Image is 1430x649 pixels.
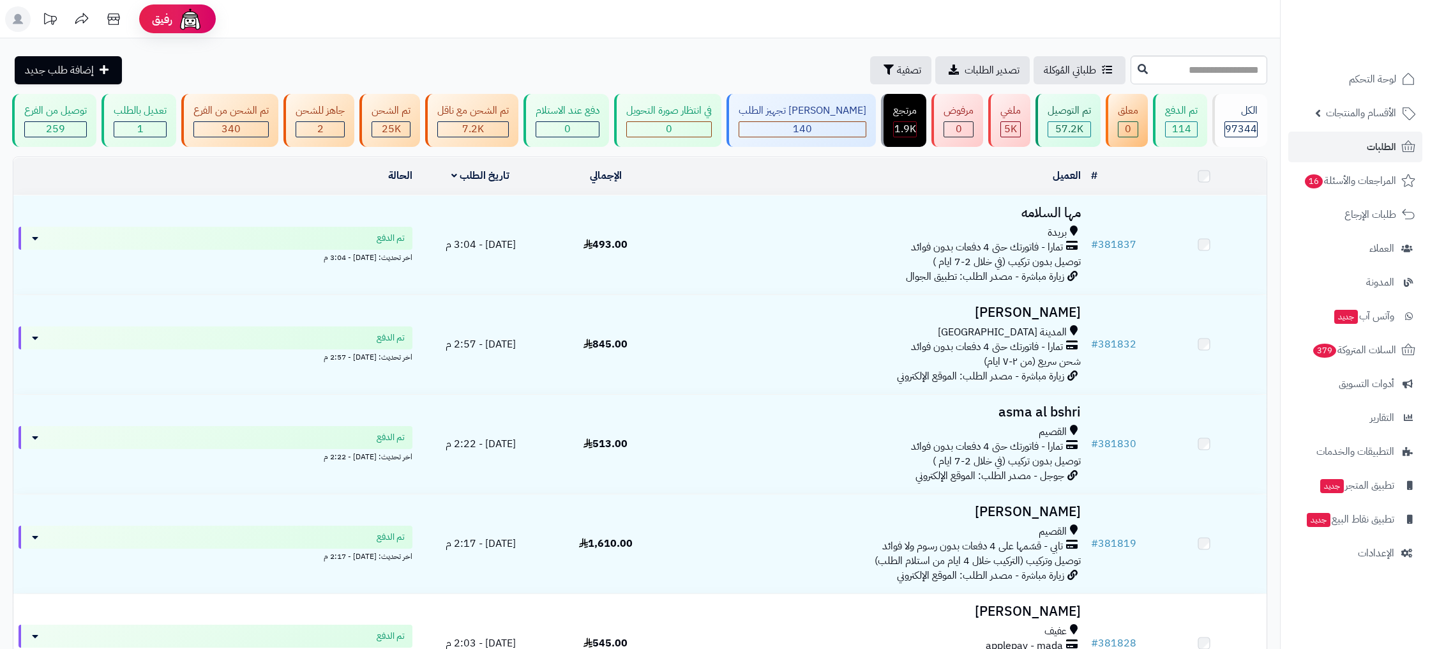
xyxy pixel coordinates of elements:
span: # [1091,237,1098,252]
div: 57200 [1048,122,1090,137]
a: الكل97344 [1210,94,1270,147]
span: تابي - قسّمها على 4 دفعات بدون رسوم ولا فوائد [882,539,1063,554]
a: تطبيق نقاط البيعجديد [1288,504,1422,535]
a: التطبيقات والخدمات [1288,436,1422,467]
span: شحن سريع (من ٢-٧ ايام) [984,354,1081,369]
div: 24988 [372,122,410,137]
div: 7222 [438,122,508,137]
div: 0 [944,122,973,137]
span: 845.00 [583,337,628,352]
div: اخر تحديث: [DATE] - 3:04 م [19,250,412,263]
span: تم الدفع [377,332,405,344]
span: الطلبات [1367,138,1396,156]
span: # [1091,337,1098,352]
span: بريدة [1048,225,1067,240]
div: 5009 [1001,122,1020,137]
span: تصدير الطلبات [965,63,1020,78]
a: مرفوض 0 [929,94,986,147]
span: المدينة [GEOGRAPHIC_DATA] [938,325,1067,340]
a: الإعدادات [1288,538,1422,569]
div: اخر تحديث: [DATE] - 2:57 م [19,349,412,363]
a: تم الشحن مع ناقل 7.2K [423,94,521,147]
span: إضافة طلب جديد [25,63,94,78]
a: الطلبات [1288,132,1422,162]
div: مرتجع [893,103,917,118]
span: [DATE] - 3:04 م [446,237,516,252]
a: ملغي 5K [986,94,1033,147]
span: 5K [1004,121,1017,137]
a: تاريخ الطلب [451,168,509,183]
div: 1 [114,122,166,137]
span: السلات المتروكة [1312,341,1396,359]
span: 0 [1125,121,1131,137]
span: 97344 [1225,121,1257,137]
a: وآتس آبجديد [1288,301,1422,332]
span: المدونة [1366,273,1394,291]
img: logo-2.png [1343,33,1418,59]
span: جوجل - مصدر الطلب: الموقع الإلكتروني [915,468,1064,484]
span: الإعدادات [1358,544,1394,562]
span: 340 [222,121,241,137]
span: القصيم [1039,524,1067,539]
span: العملاء [1369,240,1394,257]
a: دفع عند الاستلام 0 [521,94,612,147]
div: معلق [1118,103,1138,118]
a: التقارير [1288,402,1422,433]
a: مرتجع 1.9K [878,94,929,147]
span: 140 [793,121,812,137]
span: جديد [1307,513,1330,527]
a: #381819 [1091,536,1136,551]
a: العملاء [1288,233,1422,264]
a: # [1091,168,1097,183]
div: اخر تحديث: [DATE] - 2:17 م [19,549,412,562]
span: التطبيقات والخدمات [1316,443,1394,461]
a: العميل [1053,168,1081,183]
span: رفيق [152,11,172,27]
h3: asma al bshri [674,405,1081,420]
div: 0 [627,122,711,137]
a: تصدير الطلبات [935,56,1030,84]
span: القصيم [1039,425,1067,439]
span: 0 [956,121,962,137]
div: مرفوض [944,103,974,118]
div: تعديل بالطلب [114,103,167,118]
a: معلق 0 [1103,94,1150,147]
span: 57.2K [1055,121,1083,137]
button: تصفية [870,56,931,84]
div: اخر تحديث: [DATE] - 2:22 م [19,449,412,462]
div: الكل [1224,103,1258,118]
span: الأقسام والمنتجات [1326,104,1396,122]
span: طلبات الإرجاع [1344,206,1396,224]
div: تم الشحن مع ناقل [437,103,509,118]
div: 2 [296,122,344,137]
span: طلباتي المُوكلة [1044,63,1096,78]
span: عفيف [1044,624,1067,639]
span: 0 [564,121,571,137]
a: #381832 [1091,337,1136,352]
div: [PERSON_NAME] تجهيز الطلب [739,103,866,118]
div: 140 [739,122,866,137]
h3: [PERSON_NAME] [674,505,1081,519]
span: تصفية [897,63,921,78]
span: توصيل بدون تركيب (في خلال 2-7 ايام ) [933,254,1081,270]
span: 1,610.00 [579,536,633,551]
h3: [PERSON_NAME] [674,604,1081,619]
a: تحديثات المنصة [34,6,66,35]
span: تمارا - فاتورتك حتى 4 دفعات بدون فوائد [911,340,1063,355]
span: 7.2K [462,121,484,137]
div: تم الشحن [372,103,410,118]
span: تطبيق المتجر [1319,477,1394,494]
span: 114 [1172,121,1191,137]
a: الإجمالي [590,168,622,183]
span: [DATE] - 2:17 م [446,536,516,551]
span: لوحة التحكم [1349,70,1396,88]
a: جاهز للشحن 2 [281,94,357,147]
span: [DATE] - 2:22 م [446,436,516,452]
div: تم الشحن من الفرع [193,103,269,118]
span: 25K [382,121,401,137]
span: زيارة مباشرة - مصدر الطلب: تطبيق الجوال [906,269,1064,284]
span: 493.00 [583,237,628,252]
span: زيارة مباشرة - مصدر الطلب: الموقع الإلكتروني [897,568,1064,583]
span: 2 [317,121,324,137]
a: تم الشحن 25K [357,94,423,147]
